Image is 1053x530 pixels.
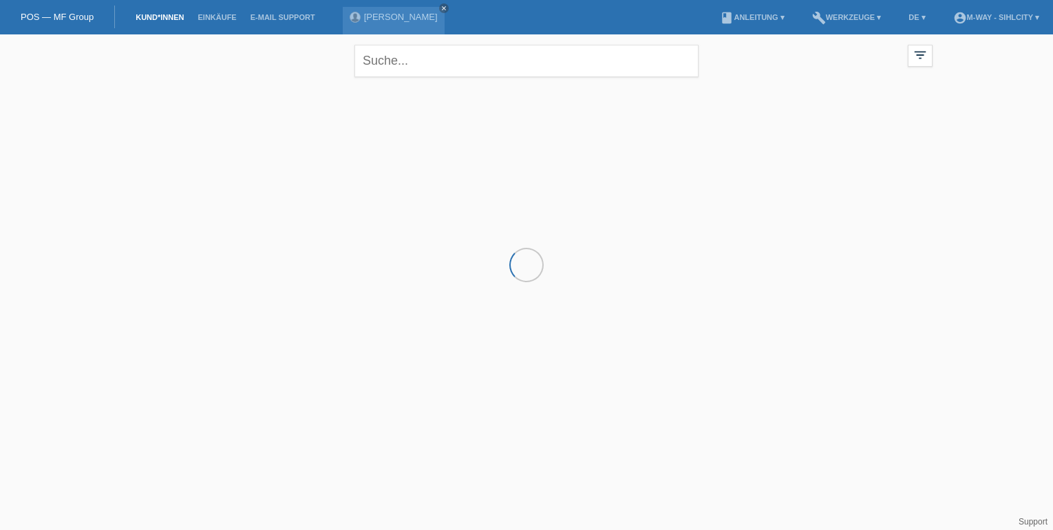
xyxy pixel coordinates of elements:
a: [PERSON_NAME] [364,12,438,22]
i: build [812,11,826,25]
i: book [720,11,734,25]
a: Einkäufe [191,13,243,21]
a: Kund*innen [129,13,191,21]
a: POS — MF Group [21,12,94,22]
a: E-Mail Support [244,13,322,21]
i: account_circle [953,11,967,25]
input: Suche... [354,45,699,77]
a: account_circlem-way - Sihlcity ▾ [946,13,1046,21]
i: filter_list [913,47,928,63]
a: close [439,3,449,13]
a: buildWerkzeuge ▾ [805,13,889,21]
a: Support [1019,517,1047,527]
i: close [440,5,447,12]
a: bookAnleitung ▾ [713,13,791,21]
a: DE ▾ [902,13,932,21]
